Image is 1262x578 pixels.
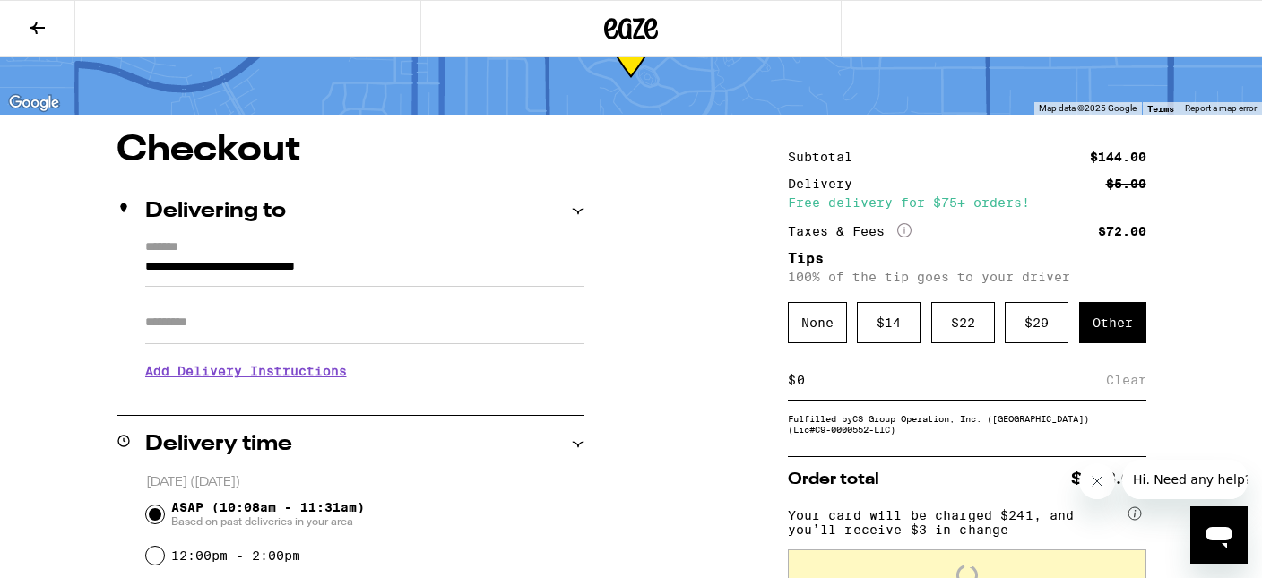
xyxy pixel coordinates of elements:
[788,471,879,487] span: Order total
[857,302,921,343] div: $ 14
[145,350,584,392] h3: Add Delivery Instructions
[788,151,865,163] div: Subtotal
[1079,302,1146,343] div: Other
[171,548,300,563] label: 12:00pm - 2:00pm
[788,302,847,343] div: None
[796,372,1106,388] input: 0
[1147,103,1174,114] a: Terms
[931,302,995,343] div: $ 22
[788,502,1125,537] span: Your card will be charged $241, and you’ll receive $3 in change
[1079,463,1115,499] iframe: Close message
[11,13,129,27] span: Hi. Need any help?
[1039,103,1137,113] span: Map data ©2025 Google
[1005,302,1068,343] div: $ 29
[788,270,1146,284] p: 100% of the tip goes to your driver
[145,201,286,222] h2: Delivering to
[1071,471,1146,487] span: $238.00
[788,413,1146,435] div: Fulfilled by CS Group Operation, Inc. ([GEOGRAPHIC_DATA]) (Lic# C9-0000552-LIC )
[788,196,1146,209] div: Free delivery for $75+ orders!
[788,223,912,239] div: Taxes & Fees
[1090,151,1146,163] div: $144.00
[788,360,796,400] div: $
[1122,460,1248,499] iframe: Message from company
[171,514,365,529] span: Based on past deliveries in your area
[4,91,64,115] a: Open this area in Google Maps (opens a new window)
[1106,177,1146,190] div: $5.00
[117,133,584,168] h1: Checkout
[1185,103,1257,113] a: Report a map error
[145,392,584,406] p: We'll contact you at [PHONE_NUMBER] when we arrive
[1098,225,1146,237] div: $72.00
[4,91,64,115] img: Google
[788,252,1146,266] h5: Tips
[788,177,865,190] div: Delivery
[1190,506,1248,564] iframe: Button to launch messaging window
[146,474,584,491] p: [DATE] ([DATE])
[145,434,292,455] h2: Delivery time
[1106,360,1146,400] div: Clear
[171,500,365,529] span: ASAP (10:08am - 11:31am)
[607,24,655,91] div: 53-136 min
